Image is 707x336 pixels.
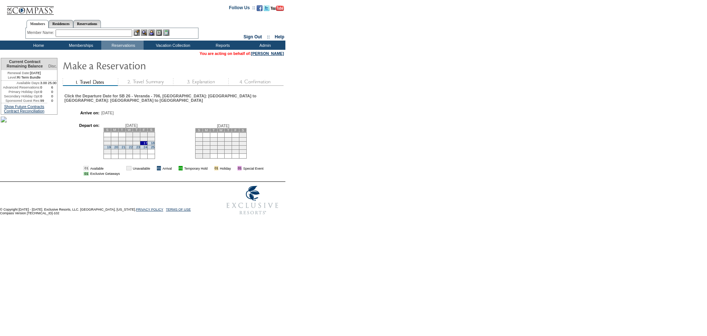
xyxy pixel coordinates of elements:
[196,153,203,158] td: 30
[179,166,183,170] td: 01
[40,81,47,85] td: 3.00
[126,149,133,154] td: 29
[107,145,111,149] a: 19
[140,132,148,137] td: 3
[203,141,210,145] td: 10
[73,20,101,28] a: Reservations
[40,90,47,94] td: 0
[104,149,111,154] td: 26
[238,166,242,170] td: 01
[104,128,111,132] td: S
[1,94,40,98] td: Secondary Holiday Opt:
[203,145,210,149] td: 17
[225,149,232,153] td: 27
[210,141,217,145] td: 11
[148,132,155,137] td: 4
[27,30,56,36] div: Member Name:
[133,141,140,145] td: 16
[125,123,138,128] span: [DATE]
[151,145,155,149] a: 25
[122,145,125,149] a: 21
[257,5,263,11] img: Become our fan on Facebook
[239,141,247,145] td: 15
[47,90,57,94] td: 0
[126,166,131,170] td: 01
[114,145,118,149] a: 20
[209,166,213,170] img: i.gif
[118,149,126,154] td: 28
[126,128,133,132] td: W
[203,149,210,153] td: 24
[239,128,247,132] td: S
[47,85,57,90] td: 6
[4,109,45,113] a: Contract Reconciliation
[243,166,263,170] td: Special Event
[126,132,133,137] td: 1
[63,58,210,73] img: Make Reservation
[118,137,126,141] td: 7
[133,149,140,154] td: 30
[1,75,47,81] td: RI Term Bundle
[243,34,262,39] a: Sign Out
[239,132,247,137] td: 1
[232,137,239,141] td: 7
[40,94,47,98] td: 0
[140,137,148,141] td: 10
[47,94,57,98] td: 0
[144,145,147,149] a: 24
[156,30,162,36] img: Reservations
[239,137,247,141] td: 8
[48,64,57,68] span: Disc.
[267,34,270,39] span: ::
[229,4,255,13] td: Follow Us ::
[196,128,203,132] td: S
[219,182,285,219] img: Exclusive Resorts
[225,145,232,149] td: 20
[49,20,73,28] a: Residences
[27,20,49,28] a: Members
[200,51,284,56] span: You are acting on behalf of:
[232,166,236,170] img: i.gif
[144,41,201,50] td: Vacation Collection
[4,104,44,109] a: Show Future Contracts
[210,137,217,141] td: 4
[1,58,47,70] td: Current Contract Remaining Balance
[232,128,239,132] td: F
[90,172,120,176] td: Exclusive Getaways
[111,141,118,145] td: 13
[214,166,218,170] td: 01
[129,145,133,149] a: 22
[118,128,126,132] td: T
[217,128,225,132] td: W
[203,128,210,132] td: M
[104,141,111,145] td: 12
[140,128,148,132] td: F
[84,172,88,176] td: 01
[210,145,217,149] td: 18
[232,145,239,149] td: 21
[163,30,169,36] img: b_calculator.gif
[68,123,99,161] td: Depart on:
[104,137,111,141] td: 5
[84,166,88,170] td: 01
[101,111,114,115] span: [DATE]
[203,153,210,158] td: 31
[121,166,125,170] img: i.gif
[271,7,284,12] a: Subscribe to our YouTube Channel
[140,141,148,145] td: 17
[1,81,40,85] td: Available Days:
[217,145,225,149] td: 19
[8,75,17,80] span: Level:
[173,166,177,170] img: i.gif
[217,149,225,153] td: 26
[210,128,217,132] td: T
[264,5,270,11] img: Follow us on Twitter
[264,7,270,12] a: Follow us on Twitter
[196,149,203,153] td: 23
[40,85,47,90] td: 0
[141,30,147,36] img: View
[7,71,30,75] span: Renewal Date:
[152,166,155,170] img: i.gif
[210,149,217,153] td: 25
[148,137,155,141] td: 11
